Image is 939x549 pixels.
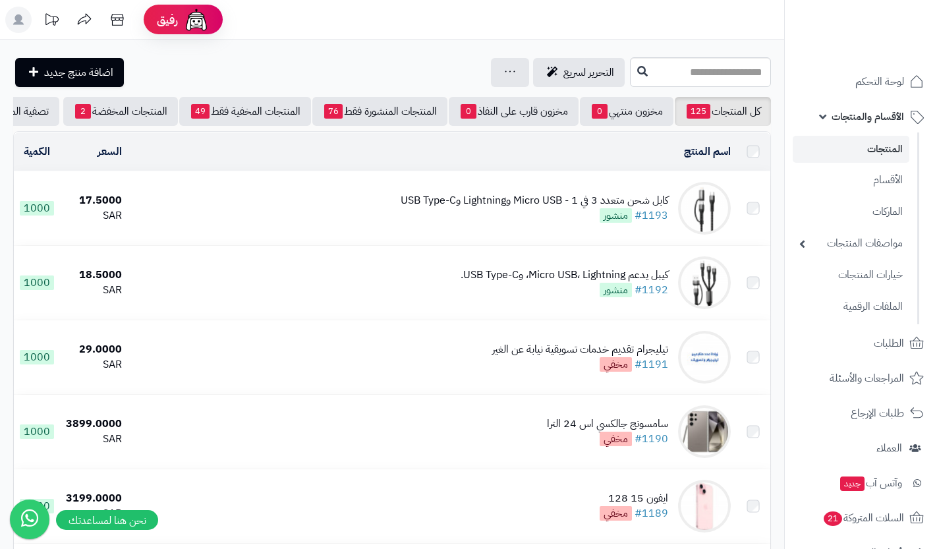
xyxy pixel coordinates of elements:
img: كيبل يدعم Micro USB، Lightning، وUSB Type-C. [678,256,731,309]
a: #1192 [635,282,668,298]
div: SAR [65,432,121,447]
div: كيبل يدعم Micro USB، Lightning، وUSB Type-C. [461,268,668,283]
img: logo-2.png [849,27,926,55]
div: ايفون 15 128 [600,491,668,506]
span: طلبات الإرجاع [851,404,904,422]
span: التحرير لسريع [563,65,614,80]
div: SAR [65,357,121,372]
span: 1000 [20,201,54,216]
span: 0 [592,104,608,119]
a: التحرير لسريع [533,58,625,87]
a: الماركات [793,198,909,226]
div: SAR [65,506,121,521]
div: 3899.0000 [65,417,121,432]
a: السلات المتروكة21 [793,502,931,534]
span: منشور [600,283,632,297]
span: مخفي [600,432,632,446]
div: 3199.0000 [65,491,121,506]
a: كل المنتجات125 [675,97,771,126]
img: كابل شحن متعدد 3 في 1 - Micro USB وLightning وUSB Type-C [678,182,731,235]
a: مواصفات المنتجات [793,229,909,258]
span: لوحة التحكم [855,72,904,91]
span: 49 [191,104,210,119]
a: الطلبات [793,328,931,359]
span: رفيق [157,12,178,28]
span: 1000 [20,499,54,513]
span: 76 [324,104,343,119]
span: 1000 [20,275,54,290]
span: 0 [461,104,476,119]
img: ايفون 15 128 [678,480,731,533]
a: #1189 [635,506,668,521]
span: 1000 [20,350,54,364]
a: مخزون قارب على النفاذ0 [449,97,579,126]
div: كابل شحن متعدد 3 في 1 - Micro USB وLightning وUSB Type-C [401,193,668,208]
span: اضافة منتج جديد [44,65,113,80]
div: تيليجرام تقديم خدمات تسويقية نيابة عن الغير [492,342,668,357]
a: تحديثات المنصة [35,7,68,36]
span: 1000 [20,424,54,439]
span: 2 [75,104,91,119]
a: اسم المنتج [684,144,731,159]
a: #1193 [635,208,668,223]
a: العملاء [793,432,931,464]
a: وآتس آبجديد [793,467,931,499]
a: الكمية [24,144,50,159]
img: سامسونج جالكسي اس 24 الترا [678,405,731,458]
a: المنتجات المخفضة2 [63,97,178,126]
span: 125 [687,104,710,119]
span: مخفي [600,357,632,372]
span: الطلبات [874,334,904,353]
a: الملفات الرقمية [793,293,909,321]
img: ai-face.png [183,7,210,33]
a: المنتجات [793,136,909,163]
a: المنتجات المخفية فقط49 [179,97,311,126]
div: SAR [65,283,121,298]
a: اضافة منتج جديد [15,58,124,87]
a: خيارات المنتجات [793,261,909,289]
a: المنتجات المنشورة فقط76 [312,97,447,126]
a: المراجعات والأسئلة [793,362,931,394]
div: 18.5000 [65,268,121,283]
span: جديد [840,477,865,491]
a: طلبات الإرجاع [793,397,931,429]
span: الأقسام والمنتجات [832,107,904,126]
a: الأقسام [793,166,909,194]
a: #1190 [635,431,668,447]
div: سامسونج جالكسي اس 24 الترا [547,417,668,432]
a: لوحة التحكم [793,66,931,98]
img: تيليجرام تقديم خدمات تسويقية نيابة عن الغير [678,331,731,384]
span: 21 [823,511,842,526]
span: منشور [600,208,632,223]
a: السعر [98,144,122,159]
span: المراجعات والأسئلة [830,369,904,388]
span: العملاء [876,439,902,457]
span: مخفي [600,506,632,521]
a: #1191 [635,357,668,372]
span: السلات المتروكة [822,509,904,527]
div: 17.5000 [65,193,121,208]
div: 29.0000 [65,342,121,357]
span: وآتس آب [839,474,902,492]
a: مخزون منتهي0 [580,97,673,126]
div: SAR [65,208,121,223]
